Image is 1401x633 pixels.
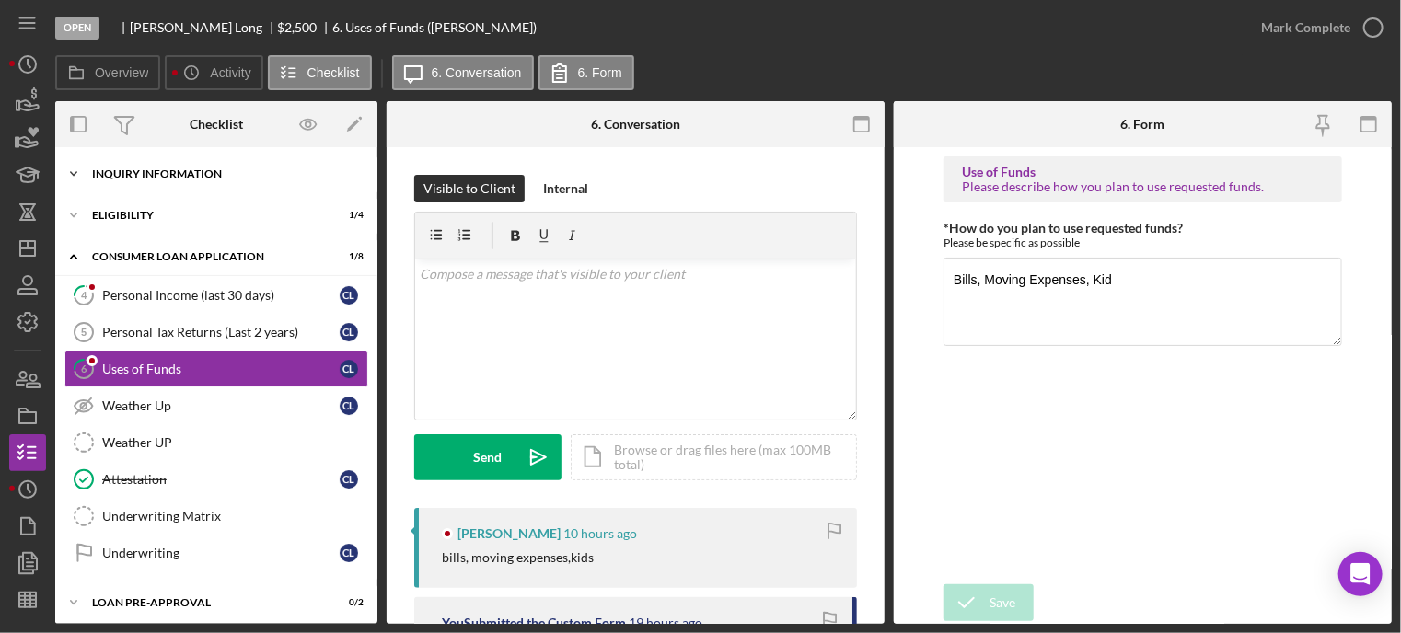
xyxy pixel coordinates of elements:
a: UnderwritingCL [64,535,368,571]
div: Save [990,584,1015,621]
a: 6Uses of FundsCL [64,351,368,387]
a: Weather UP [64,424,368,461]
button: Save [944,584,1034,621]
div: 6. Uses of Funds ([PERSON_NAME]) [332,20,537,35]
div: Loan Pre-Approval [92,597,318,608]
button: Mark Complete [1243,9,1392,46]
div: C L [340,323,358,341]
a: 5Personal Tax Returns (Last 2 years)CL [64,314,368,351]
span: $2,500 [278,19,318,35]
div: Visible to Client [423,175,515,202]
div: Underwriting Matrix [102,509,367,524]
div: Consumer Loan Application [92,251,318,262]
div: Attestation [102,472,340,487]
label: Overview [95,65,148,80]
div: Weather UP [102,435,367,450]
textarea: Bills, Moving Expenses, Kid [944,258,1342,346]
a: 4Personal Income (last 30 days)CL [64,277,368,314]
div: Please be specific as possible [944,236,1342,249]
label: 6. Conversation [432,65,522,80]
div: Uses of Funds [102,362,340,376]
button: Send [414,434,562,480]
div: Checklist [190,117,243,132]
button: Internal [534,175,597,202]
div: Internal [543,175,588,202]
div: You Submitted the Custom Form [442,616,626,630]
div: Please describe how you plan to use requested funds. [962,179,1324,194]
div: Inquiry Information [92,168,354,179]
a: Underwriting Matrix [64,498,368,535]
div: Personal Tax Returns (Last 2 years) [102,325,340,340]
button: Visible to Client [414,175,525,202]
div: C L [340,286,358,305]
time: 2025-10-02 17:31 [629,616,702,630]
div: 1 / 8 [330,251,364,262]
button: 6. Form [538,55,634,90]
div: Use of Funds [962,165,1324,179]
a: Weather UpCL [64,387,368,424]
div: Personal Income (last 30 days) [102,288,340,303]
div: Open Intercom Messenger [1338,552,1383,596]
div: Eligibility [92,210,318,221]
button: Checklist [268,55,372,90]
div: Underwriting [102,546,340,560]
tspan: 6 [81,363,87,374]
label: 6. Form [578,65,622,80]
button: 6. Conversation [392,55,534,90]
label: Activity [210,65,250,80]
tspan: 4 [81,289,87,301]
div: C L [340,470,358,489]
div: C L [340,544,358,562]
div: Open [55,17,99,40]
div: 6. Form [1120,117,1164,132]
div: [PERSON_NAME] [457,526,561,541]
div: 6. Conversation [591,117,680,132]
label: Checklist [307,65,360,80]
div: C L [340,397,358,415]
button: Activity [165,55,262,90]
div: 1 / 4 [330,210,364,221]
div: Mark Complete [1261,9,1350,46]
div: 0 / 2 [330,597,364,608]
tspan: 5 [81,327,87,338]
time: 2025-10-03 01:51 [563,526,637,541]
div: bills, moving expenses,kids [442,550,594,565]
div: [PERSON_NAME] Long [130,20,278,35]
label: *How do you plan to use requested funds? [944,220,1183,236]
div: Weather Up [102,398,340,413]
button: Overview [55,55,160,90]
div: Send [474,434,503,480]
a: AttestationCL [64,461,368,498]
div: C L [340,360,358,378]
